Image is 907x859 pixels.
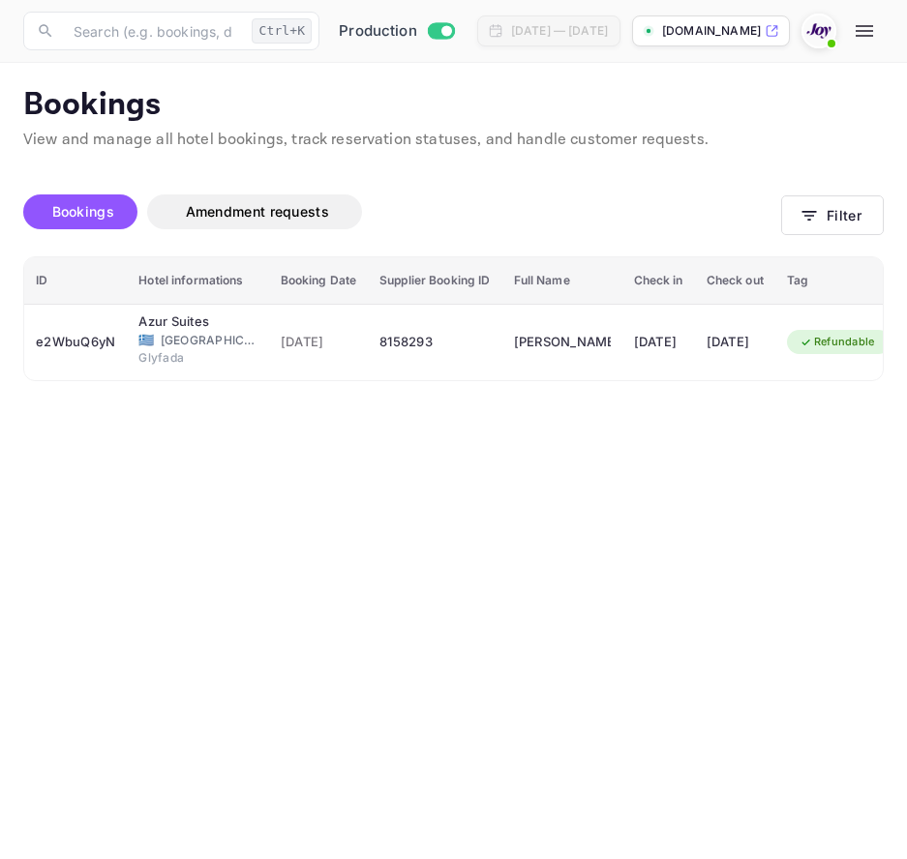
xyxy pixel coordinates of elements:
[62,12,244,50] input: Search (e.g. bookings, documentation)
[23,129,884,152] p: View and manage all hotel bookings, track reservation statuses, and handle customer requests.
[634,327,683,358] div: [DATE]
[269,257,369,305] th: Booking Date
[775,257,903,305] th: Tag
[511,22,608,40] div: [DATE] — [DATE]
[127,257,268,305] th: Hotel informations
[161,332,257,349] span: [GEOGRAPHIC_DATA]
[339,20,417,43] span: Production
[787,330,888,354] div: Refundable
[331,20,462,43] div: Switch to Sandbox mode
[23,86,884,125] p: Bookings
[695,257,775,305] th: Check out
[36,327,115,358] div: e2WbuQ6yN
[514,327,611,358] div: Adel Tewfik
[803,15,834,46] img: With Joy
[138,312,235,332] div: Azur Suites
[707,327,764,358] div: [DATE]
[138,349,235,367] span: Glyfada
[502,257,622,305] th: Full Name
[379,327,490,358] div: 8158293
[622,257,695,305] th: Check in
[662,22,761,40] p: [DOMAIN_NAME]
[23,194,781,229] div: account-settings tabs
[52,203,114,220] span: Bookings
[24,257,127,305] th: ID
[138,334,154,346] span: Greece
[281,332,357,353] span: [DATE]
[781,195,884,235] button: Filter
[252,18,312,44] div: Ctrl+K
[186,203,329,220] span: Amendment requests
[368,257,501,305] th: Supplier Booking ID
